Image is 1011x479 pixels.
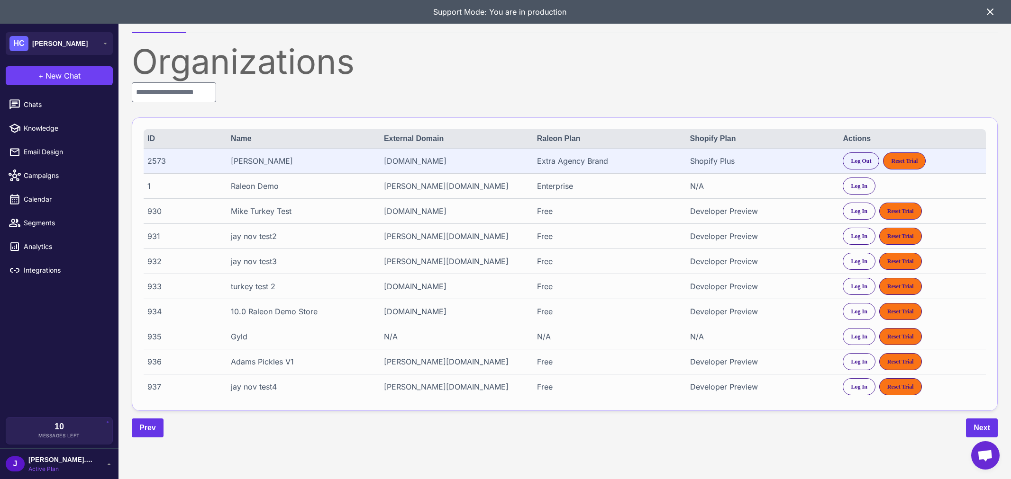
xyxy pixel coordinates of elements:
a: Segments [4,213,115,233]
span: 10 [55,422,64,431]
span: Log In [851,307,867,316]
span: Log In [851,382,867,391]
div: HC [9,36,28,51]
div: [DOMAIN_NAME] [384,306,523,317]
div: Free [537,205,676,217]
a: Knowledge [4,118,115,138]
div: 934 [147,306,217,317]
span: Reset Trial [887,382,914,391]
a: Email Design [4,142,115,162]
div: 933 [147,281,217,292]
span: Reset Trial [887,207,914,215]
span: [PERSON_NAME] [32,38,88,49]
span: Analytics [24,241,107,252]
span: Log Out [851,157,871,165]
div: N/A [690,180,829,192]
span: Campaigns [24,170,107,181]
div: Free [537,356,676,367]
button: HC[PERSON_NAME] [6,32,113,55]
span: [PERSON_NAME].[PERSON_NAME] [28,454,95,465]
div: Shopify Plan [690,133,829,144]
div: 932 [147,256,217,267]
div: Free [537,281,676,292]
div: Developer Preview [690,205,829,217]
div: jay nov test3 [231,256,370,267]
div: Developer Preview [690,256,829,267]
div: Developer Preview [690,306,829,317]
div: jay nov test4 [231,381,370,392]
span: Log In [851,207,867,215]
a: Calendar [4,189,115,209]
div: 937 [147,381,217,392]
div: 2573 [147,155,217,167]
span: Reset Trial [887,282,914,291]
span: Log In [851,182,867,190]
div: N/A [384,331,523,342]
div: ID [147,133,217,144]
div: jay nov test2 [231,231,370,242]
button: Next [966,418,998,437]
span: Knowledge [24,123,107,133]
div: Adams Pickles V1 [231,356,370,367]
span: Reset Trial [887,332,914,341]
span: Email Design [24,147,107,157]
a: Analytics [4,237,115,257]
div: [PERSON_NAME][DOMAIN_NAME] [384,381,523,392]
div: [DOMAIN_NAME] [384,205,523,217]
span: Log In [851,332,867,341]
span: Reset Trial [891,157,918,165]
span: Reset Trial [887,232,914,240]
div: Shopify Plus [690,155,829,167]
span: Segments [24,218,107,228]
div: [DOMAIN_NAME] [384,281,523,292]
div: N/A [690,331,829,342]
span: Integrations [24,265,107,275]
div: Name [231,133,370,144]
a: Integrations [4,260,115,280]
div: Developer Preview [690,381,829,392]
div: Developer Preview [690,231,829,242]
div: Free [537,231,676,242]
div: Actions [843,133,982,144]
div: 1 [147,180,217,192]
div: [PERSON_NAME][DOMAIN_NAME] [384,231,523,242]
div: [PERSON_NAME] [231,155,370,167]
div: J [6,456,25,471]
span: Log In [851,232,867,240]
span: Active Plan [28,465,95,473]
span: Calendar [24,194,107,204]
div: Free [537,381,676,392]
div: External Domain [384,133,523,144]
span: Log In [851,257,867,266]
div: N/A [537,331,676,342]
div: [DOMAIN_NAME] [384,155,523,167]
div: 10.0 Raleon Demo Store [231,306,370,317]
div: Enterprise [537,180,676,192]
div: Free [537,256,676,267]
span: Reset Trial [887,257,914,266]
div: Developer Preview [690,356,829,367]
div: [PERSON_NAME][DOMAIN_NAME] [384,356,523,367]
div: Mike Turkey Test [231,205,370,217]
a: Chats [4,95,115,115]
a: Campaigns [4,166,115,186]
div: [PERSON_NAME][DOMAIN_NAME] [384,180,523,192]
div: Raleon Plan [537,133,676,144]
div: [PERSON_NAME][DOMAIN_NAME] [384,256,523,267]
span: Messages Left [38,432,80,439]
button: +New Chat [6,66,113,85]
div: Open chat [971,441,1000,470]
div: Extra Agency Brand [537,155,676,167]
div: Raleon Demo [231,180,370,192]
div: Organizations [132,44,998,79]
span: Log In [851,282,867,291]
span: Reset Trial [887,357,914,366]
div: Free [537,306,676,317]
span: Log In [851,357,867,366]
div: 935 [147,331,217,342]
div: 936 [147,356,217,367]
div: 930 [147,205,217,217]
div: Gyld [231,331,370,342]
button: Prev [132,418,164,437]
div: Developer Preview [690,281,829,292]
